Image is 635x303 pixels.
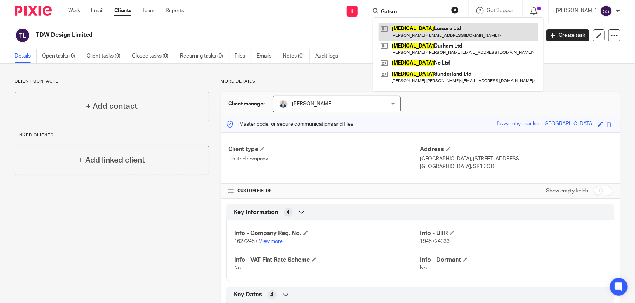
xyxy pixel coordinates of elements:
span: Key Information [234,209,278,216]
a: Create task [546,29,589,41]
span: Get Support [487,8,515,13]
a: Closed tasks (0) [132,49,174,63]
span: 1945724333 [420,239,450,244]
span: No [234,265,241,271]
h4: Info - Dormant [420,256,607,264]
h4: Address [420,146,613,153]
span: 16272457 [234,239,258,244]
h4: CUSTOM FIELDS [228,188,420,194]
span: 4 [287,209,290,216]
a: Work [68,7,80,14]
label: Show empty fields [546,187,589,195]
p: Linked clients [15,132,209,138]
a: Clients [114,7,131,14]
h4: Info - VAT Flat Rate Scheme [234,256,420,264]
img: svg%3E [15,28,30,43]
p: [PERSON_NAME] [556,7,597,14]
h2: TDW Design Limited [36,31,436,39]
span: [PERSON_NAME] [292,101,333,107]
h4: Client type [228,146,420,153]
input: Search [380,9,447,15]
h4: Info - UTR [420,230,607,237]
a: Email [91,7,103,14]
span: No [420,265,427,271]
p: Limited company [228,155,420,163]
img: svg%3E [600,5,612,17]
p: [GEOGRAPHIC_DATA], [STREET_ADDRESS] [420,155,613,163]
p: Client contacts [15,79,209,84]
a: Client tasks (0) [87,49,126,63]
a: Open tasks (0) [42,49,81,63]
span: Key Dates [234,291,262,299]
a: Reports [166,7,184,14]
div: fuzzy-ruby-cracked-[GEOGRAPHIC_DATA] [497,120,594,129]
a: View more [259,239,283,244]
h4: + Add linked client [79,154,145,166]
h3: Client manager [228,100,266,108]
span: 4 [271,291,274,299]
h4: + Add contact [86,101,138,112]
p: More details [221,79,620,84]
button: Clear [451,6,459,14]
img: LinkedIn%20Profile.jpeg [279,100,288,108]
a: Team [142,7,155,14]
a: Emails [257,49,277,63]
p: Master code for secure communications and files [226,121,354,128]
h4: Info - Company Reg. No. [234,230,420,237]
p: [GEOGRAPHIC_DATA], SR1 3QD [420,163,613,170]
img: Pixie [15,6,52,16]
a: Notes (0) [283,49,310,63]
a: Details [15,49,37,63]
a: Files [235,49,251,63]
a: Audit logs [315,49,344,63]
a: Recurring tasks (0) [180,49,229,63]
